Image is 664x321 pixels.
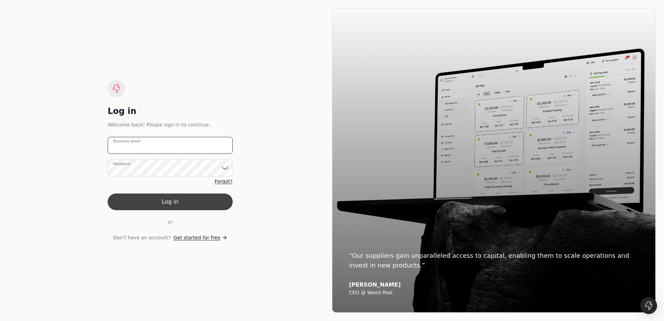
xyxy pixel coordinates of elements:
[113,138,141,144] label: Business email
[173,234,227,241] a: Get started for free
[349,251,639,270] div: “Our suppliers gain unparalleled access to capital, enabling them to scale operations and invest ...
[349,290,639,296] div: CEO @ Weed Pool
[168,219,173,226] span: or
[108,121,233,129] div: Welcome back! Please sign in to continue.
[640,297,657,314] div: Open Intercom Messenger
[349,281,639,288] div: [PERSON_NAME]
[215,178,233,185] a: Forgot?
[173,234,220,241] span: Get started for free
[113,161,130,166] label: Password
[113,234,171,241] span: Don't have an account?
[108,106,233,117] div: Log in
[108,194,233,210] button: Log in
